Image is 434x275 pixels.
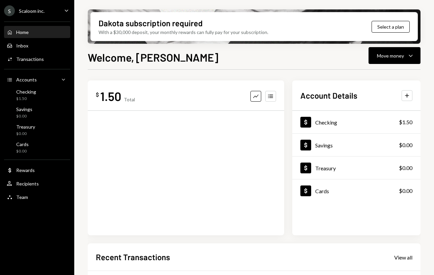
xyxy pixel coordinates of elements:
div: $1.50 [16,96,36,102]
h1: Welcome, [PERSON_NAME] [88,50,218,64]
a: Treasury$0.00 [4,122,70,138]
div: S [4,5,15,16]
div: $0.00 [16,113,32,119]
div: $0.00 [399,187,412,195]
div: Cards [315,188,329,194]
div: $1.50 [399,118,412,126]
div: Dakota subscription required [99,18,202,29]
h2: Account Details [300,90,357,101]
a: Cards$0.00 [4,139,70,156]
a: Inbox [4,39,70,51]
div: $0.00 [399,141,412,149]
a: Home [4,26,70,38]
div: Rewards [16,167,35,173]
a: Checking$1.50 [4,87,70,103]
div: Home [16,29,29,35]
div: Checking [315,119,337,126]
a: Checking$1.50 [292,111,421,133]
div: Treasury [16,124,35,130]
div: Transactions [16,56,44,62]
div: Total [124,97,135,102]
a: View all [394,253,412,261]
div: Inbox [16,43,28,48]
a: Accounts [4,73,70,85]
div: Recipients [16,181,39,186]
button: Move money [369,47,421,64]
div: View all [394,254,412,261]
div: 1.50 [100,89,121,104]
a: Cards$0.00 [292,179,421,202]
div: With a $30,000 deposit, your monthly rewards can fully pay for your subscription. [99,29,268,36]
div: Savings [315,142,333,148]
div: $0.00 [16,148,29,154]
a: Savings$0.00 [4,104,70,121]
a: Rewards [4,164,70,176]
div: Scaloom inc. [19,8,45,14]
div: Savings [16,106,32,112]
h2: Recent Transactions [96,251,170,263]
button: Select a plan [372,21,410,33]
a: Transactions [4,53,70,65]
a: Team [4,191,70,203]
a: Treasury$0.00 [292,157,421,179]
div: Treasury [315,165,336,171]
a: Savings$0.00 [292,134,421,156]
div: $0.00 [16,131,35,137]
div: Checking [16,89,36,95]
div: Move money [377,52,404,59]
div: Accounts [16,77,37,82]
div: $0.00 [399,164,412,172]
div: $ [96,91,99,98]
a: Recipients [4,177,70,190]
div: Team [16,194,28,200]
div: Cards [16,141,29,147]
